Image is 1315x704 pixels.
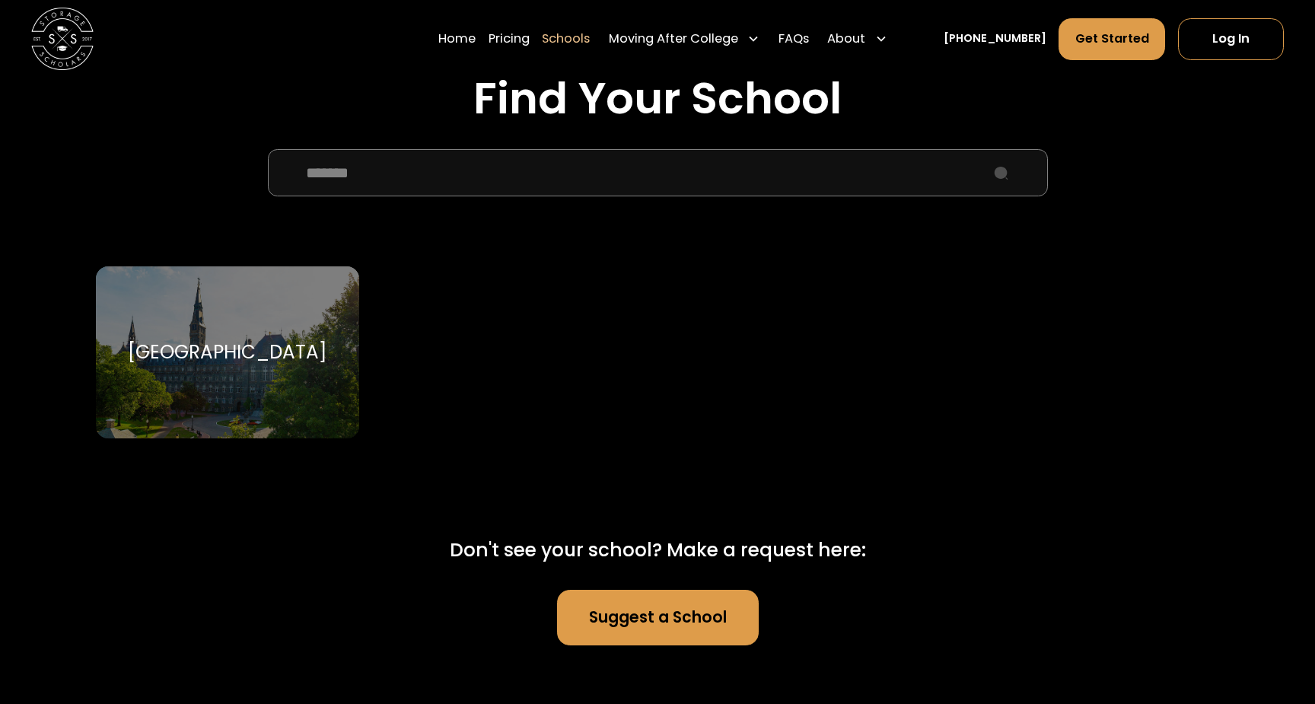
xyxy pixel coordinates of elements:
a: Suggest a School [557,590,759,646]
div: Don't see your school? Make a request here: [450,537,866,565]
img: Storage Scholars main logo [31,8,94,70]
a: Log In [1178,18,1284,60]
a: Pricing [489,18,530,61]
a: Go to selected school [96,266,359,438]
a: Schools [542,18,590,61]
div: About [821,18,893,61]
a: Get Started [1059,18,1165,60]
form: School Select Form [96,149,1219,475]
a: home [31,8,94,70]
a: [PHONE_NUMBER] [944,30,1046,47]
a: Home [438,18,476,61]
div: [GEOGRAPHIC_DATA] [128,341,327,365]
h2: Find Your School [96,72,1219,125]
div: Moving After College [609,30,738,49]
div: Moving After College [602,18,766,61]
a: FAQs [778,18,809,61]
div: About [827,30,865,49]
